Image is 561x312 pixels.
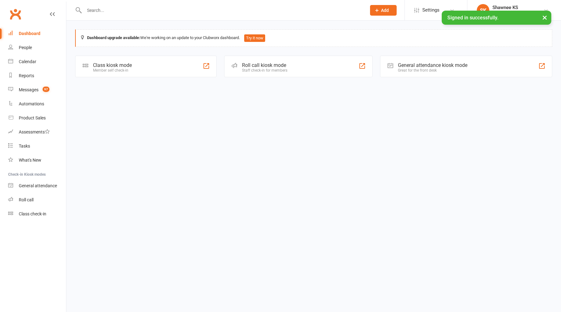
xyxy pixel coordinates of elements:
div: Class check-in [19,211,46,216]
div: ACA Network [492,10,518,16]
div: People [19,45,32,50]
a: Assessments [8,125,66,139]
div: Roll call [19,197,33,202]
a: People [8,41,66,55]
div: We're working on an update to your Clubworx dashboard. [75,29,552,47]
a: Automations [8,97,66,111]
input: Search... [82,6,362,15]
a: What's New [8,153,66,167]
div: Tasks [19,143,30,148]
div: Calendar [19,59,36,64]
div: Great for the front desk [398,68,467,73]
a: Class kiosk mode [8,207,66,221]
span: 97 [43,87,49,92]
a: Product Sales [8,111,66,125]
a: Tasks [8,139,66,153]
span: Add [381,8,389,13]
div: Roll call kiosk mode [242,62,287,68]
span: Signed in successfully. [447,15,498,21]
div: Product Sales [19,115,46,120]
div: Dashboard [19,31,40,36]
div: General attendance [19,183,57,188]
a: Roll call [8,193,66,207]
div: What's New [19,158,41,163]
div: Reports [19,73,34,78]
div: SK [477,4,489,17]
button: × [539,11,550,24]
a: Messages 97 [8,83,66,97]
span: Settings [422,3,440,17]
a: General attendance kiosk mode [8,179,66,193]
a: Calendar [8,55,66,69]
div: Assessments [19,129,50,134]
strong: Dashboard upgrade available: [87,35,140,40]
div: Shawnee KS [492,5,518,10]
div: General attendance kiosk mode [398,62,467,68]
button: Add [370,5,397,16]
div: Messages [19,87,39,92]
a: Dashboard [8,27,66,41]
div: Class kiosk mode [93,62,132,68]
div: Automations [19,101,44,106]
a: Clubworx [8,6,23,22]
a: Reports [8,69,66,83]
div: Staff check-in for members [242,68,287,73]
div: Member self check-in [93,68,132,73]
button: Try it now [244,34,265,42]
